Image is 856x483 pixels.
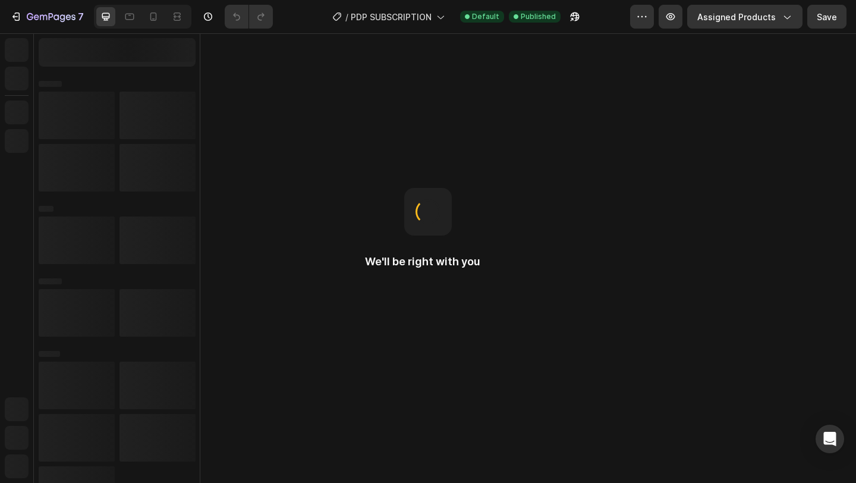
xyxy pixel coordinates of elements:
span: Assigned Products [697,11,776,23]
button: Save [807,5,846,29]
p: 7 [78,10,84,24]
span: Published [521,11,556,22]
div: Undo/Redo [225,5,273,29]
span: Default [472,11,499,22]
button: 7 [5,5,89,29]
h2: We'll be right with you [365,255,491,269]
button: Assigned Products [687,5,802,29]
div: Open Intercom Messenger [816,425,844,453]
span: PDP SUBSCRIPTION [351,11,432,23]
span: Save [817,12,837,22]
span: / [345,11,348,23]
